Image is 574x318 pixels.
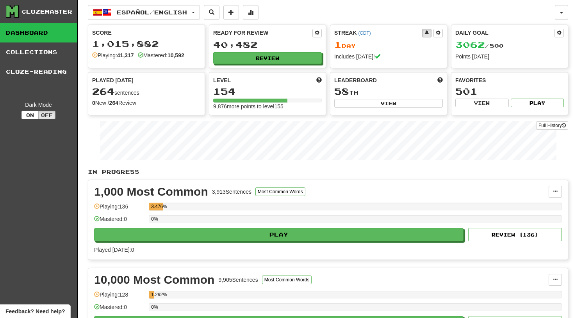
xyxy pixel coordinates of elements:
[213,87,322,96] div: 154
[455,42,504,49] span: / 500
[92,87,201,97] div: sentences
[6,101,71,109] div: Dark Mode
[92,76,134,84] span: Played [DATE]
[213,76,231,84] span: Level
[92,39,201,49] div: 1,015,882
[212,188,251,196] div: 3,913 Sentences
[334,53,443,60] div: Includes [DATE]!
[334,86,349,97] span: 58
[88,168,568,176] p: In Progress
[38,111,55,119] button: Off
[204,5,219,20] button: Search sentences
[92,86,114,97] span: 264
[334,87,443,97] div: th
[455,99,509,107] button: View
[94,203,145,216] div: Playing: 136
[455,87,564,96] div: 501
[334,76,377,84] span: Leaderboard
[168,52,184,58] strong: 10,592
[88,5,200,20] button: Español/English
[92,29,201,37] div: Score
[117,52,134,58] strong: 41,317
[262,276,312,284] button: Most Common Words
[21,111,39,119] button: On
[151,203,163,210] div: 3.476%
[334,39,342,50] span: 1
[94,247,134,253] span: Played [DATE]: 0
[316,76,322,84] span: Score more points to level up
[334,29,422,37] div: Streak
[213,40,322,49] div: 40,482
[94,215,145,228] div: Mastered: 0
[92,51,134,59] div: Playing:
[21,8,72,16] div: Clozemaster
[243,5,258,20] button: More stats
[218,276,258,284] div: 9,905 Sentences
[213,29,312,37] div: Ready for Review
[94,274,214,286] div: 10,000 Most Common
[92,100,95,106] strong: 0
[255,187,305,196] button: Most Common Words
[334,40,443,50] div: Day
[455,76,564,84] div: Favorites
[94,228,463,241] button: Play
[94,291,145,304] div: Playing: 128
[455,29,554,37] div: Daily Goal
[117,9,187,16] span: Español / English
[334,99,443,108] button: View
[213,102,322,110] div: 9,876 more points to level 155
[437,76,443,84] span: This week in points, UTC
[468,228,562,241] button: Review (136)
[92,99,201,107] div: New / Review
[223,5,239,20] button: Add sentence to collection
[358,30,371,36] a: (CDT)
[511,99,564,107] button: Play
[213,52,322,64] button: Review
[5,307,65,315] span: Open feedback widget
[151,291,154,299] div: 1.292%
[138,51,184,59] div: Mastered:
[94,186,208,198] div: 1,000 Most Common
[536,121,568,130] a: Full History
[94,303,145,316] div: Mastered: 0
[455,53,564,60] div: Points [DATE]
[109,100,118,106] strong: 264
[455,39,485,50] span: 3062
